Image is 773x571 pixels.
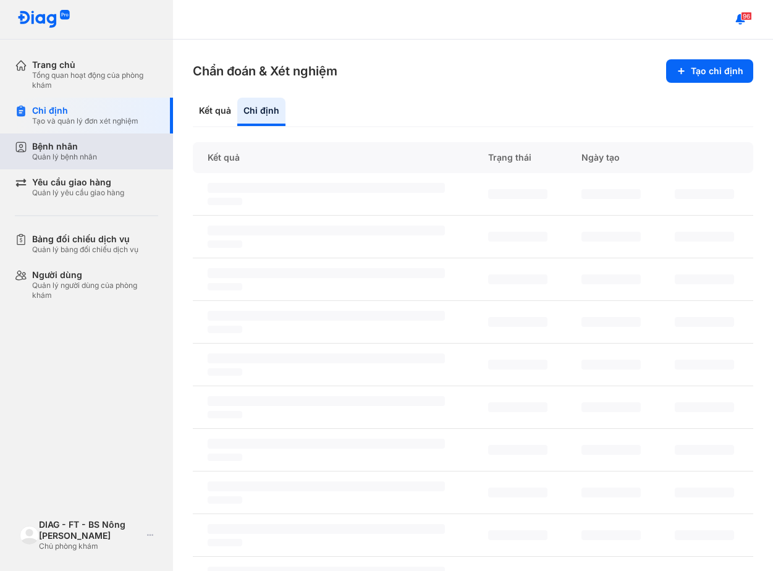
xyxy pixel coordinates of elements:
img: logo [17,10,70,29]
span: ‌ [208,496,242,504]
span: ‌ [581,402,641,412]
div: Ngày tạo [567,142,660,173]
h3: Chẩn đoán & Xét nghiệm [193,62,337,80]
span: ‌ [488,402,547,412]
div: Kết quả [193,98,237,126]
span: ‌ [208,353,445,363]
span: ‌ [208,183,445,193]
span: ‌ [208,311,445,321]
span: ‌ [488,360,547,370]
span: ‌ [208,198,242,205]
div: Quản lý bảng đối chiếu dịch vụ [32,245,138,255]
div: Chỉ định [32,105,138,116]
div: Kết quả [193,142,473,173]
span: ‌ [488,488,547,497]
span: ‌ [581,189,641,199]
span: ‌ [488,317,547,327]
span: ‌ [581,317,641,327]
div: Tạo và quản lý đơn xét nghiệm [32,116,138,126]
span: ‌ [208,226,445,235]
span: ‌ [488,232,547,242]
div: Tổng quan hoạt động của phòng khám [32,70,158,90]
span: ‌ [581,530,641,540]
span: ‌ [208,539,242,546]
span: ‌ [208,454,242,461]
div: Trạng thái [473,142,567,173]
span: ‌ [208,283,242,290]
span: ‌ [675,402,734,412]
span: ‌ [208,439,445,449]
div: Chủ phòng khám [39,541,142,551]
span: ‌ [581,445,641,455]
span: ‌ [208,396,445,406]
span: ‌ [208,481,445,491]
span: ‌ [675,488,734,497]
div: Trang chủ [32,59,158,70]
div: Chỉ định [237,98,285,126]
span: ‌ [488,445,547,455]
span: ‌ [675,445,734,455]
div: Quản lý người dùng của phòng khám [32,281,158,300]
span: ‌ [208,524,445,534]
span: ‌ [675,360,734,370]
span: ‌ [208,268,445,278]
span: ‌ [581,360,641,370]
span: ‌ [675,317,734,327]
span: ‌ [488,530,547,540]
span: ‌ [208,240,242,248]
span: ‌ [581,232,641,242]
span: ‌ [208,411,242,418]
div: Người dùng [32,269,158,281]
div: Bảng đối chiếu dịch vụ [32,234,138,245]
span: 96 [741,12,752,20]
div: Quản lý yêu cầu giao hàng [32,188,124,198]
span: ‌ [675,530,734,540]
span: ‌ [581,488,641,497]
div: Bệnh nhân [32,141,97,152]
div: DIAG - FT - BS Nông [PERSON_NAME] [39,519,142,541]
span: ‌ [581,274,641,284]
span: ‌ [208,326,242,333]
span: ‌ [675,274,734,284]
div: Quản lý bệnh nhân [32,152,97,162]
span: ‌ [675,189,734,199]
span: ‌ [488,274,547,284]
span: ‌ [208,368,242,376]
span: ‌ [488,189,547,199]
span: ‌ [675,232,734,242]
div: Yêu cầu giao hàng [32,177,124,188]
button: Tạo chỉ định [666,59,753,83]
img: logo [20,526,39,545]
